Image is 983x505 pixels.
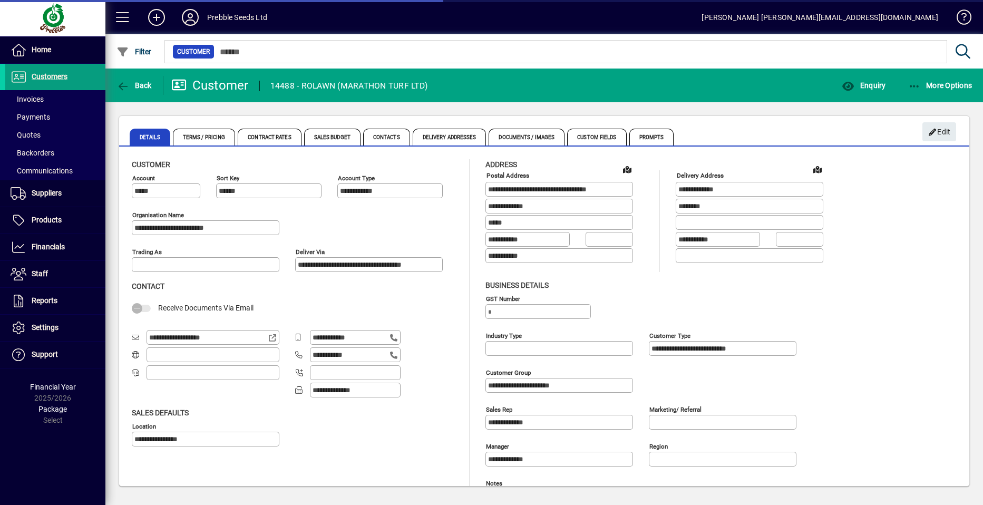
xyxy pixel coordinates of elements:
mat-label: Organisation name [132,211,184,219]
mat-label: Location [132,422,156,430]
span: Customer [132,160,170,169]
span: Terms / Pricing [173,129,236,145]
a: Settings [5,315,105,341]
span: Staff [32,269,48,278]
span: Enquiry [842,81,885,90]
span: Reports [32,296,57,305]
span: Payments [11,113,50,121]
span: Prompts [629,129,674,145]
a: Quotes [5,126,105,144]
button: Add [140,8,173,27]
a: Backorders [5,144,105,162]
mat-label: Manager [486,442,509,450]
mat-label: Account [132,174,155,182]
mat-label: Notes [486,479,502,487]
span: Address [485,160,517,169]
span: Delivery Addresses [413,129,486,145]
button: More Options [906,76,975,95]
mat-label: Marketing/ Referral [649,405,702,413]
a: Reports [5,288,105,314]
a: Knowledge Base [949,2,970,36]
span: Sales defaults [132,409,189,417]
app-page-header-button: Back [105,76,163,95]
span: Custom Fields [567,129,626,145]
span: Details [130,129,170,145]
a: Home [5,37,105,63]
a: Financials [5,234,105,260]
mat-label: Industry type [486,332,522,339]
button: Enquiry [839,76,888,95]
span: Invoices [11,95,44,103]
button: Edit [922,122,956,141]
span: Documents / Images [489,129,565,145]
span: Sales Budget [304,129,361,145]
span: Customers [32,72,67,81]
button: Back [114,76,154,95]
div: Prebble Seeds Ltd [207,9,267,26]
span: Quotes [11,131,41,139]
span: Contract Rates [238,129,301,145]
span: Communications [11,167,73,175]
div: [PERSON_NAME] [PERSON_NAME][EMAIL_ADDRESS][DOMAIN_NAME] [702,9,938,26]
span: More Options [908,81,972,90]
span: Home [32,45,51,54]
mat-label: Customer type [649,332,690,339]
span: Backorders [11,149,54,157]
span: Financials [32,242,65,251]
span: Contact [132,282,164,290]
mat-label: Customer group [486,368,531,376]
span: Edit [928,123,951,141]
span: Products [32,216,62,224]
div: Customer [171,77,249,94]
a: Products [5,207,105,234]
span: Customer [177,46,210,57]
mat-label: Sort key [217,174,239,182]
span: Filter [116,47,152,56]
span: Receive Documents Via Email [158,304,254,312]
a: Staff [5,261,105,287]
div: 14488 - ROLAWN (MARATHON TURF LTD) [270,77,428,94]
span: Suppliers [32,189,62,197]
a: Support [5,342,105,368]
span: Support [32,350,58,358]
mat-label: Sales rep [486,405,512,413]
span: Financial Year [30,383,76,391]
span: Back [116,81,152,90]
a: View on map [619,161,636,178]
button: Filter [114,42,154,61]
mat-label: GST Number [486,295,520,302]
span: Settings [32,323,59,332]
span: Business details [485,281,549,289]
a: Suppliers [5,180,105,207]
a: View on map [809,161,826,178]
button: Profile [173,8,207,27]
mat-label: Account Type [338,174,375,182]
mat-label: Region [649,442,668,450]
a: Invoices [5,90,105,108]
a: Payments [5,108,105,126]
span: Contacts [363,129,410,145]
mat-label: Trading as [132,248,162,256]
a: Communications [5,162,105,180]
span: Package [38,405,67,413]
mat-label: Deliver via [296,248,325,256]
